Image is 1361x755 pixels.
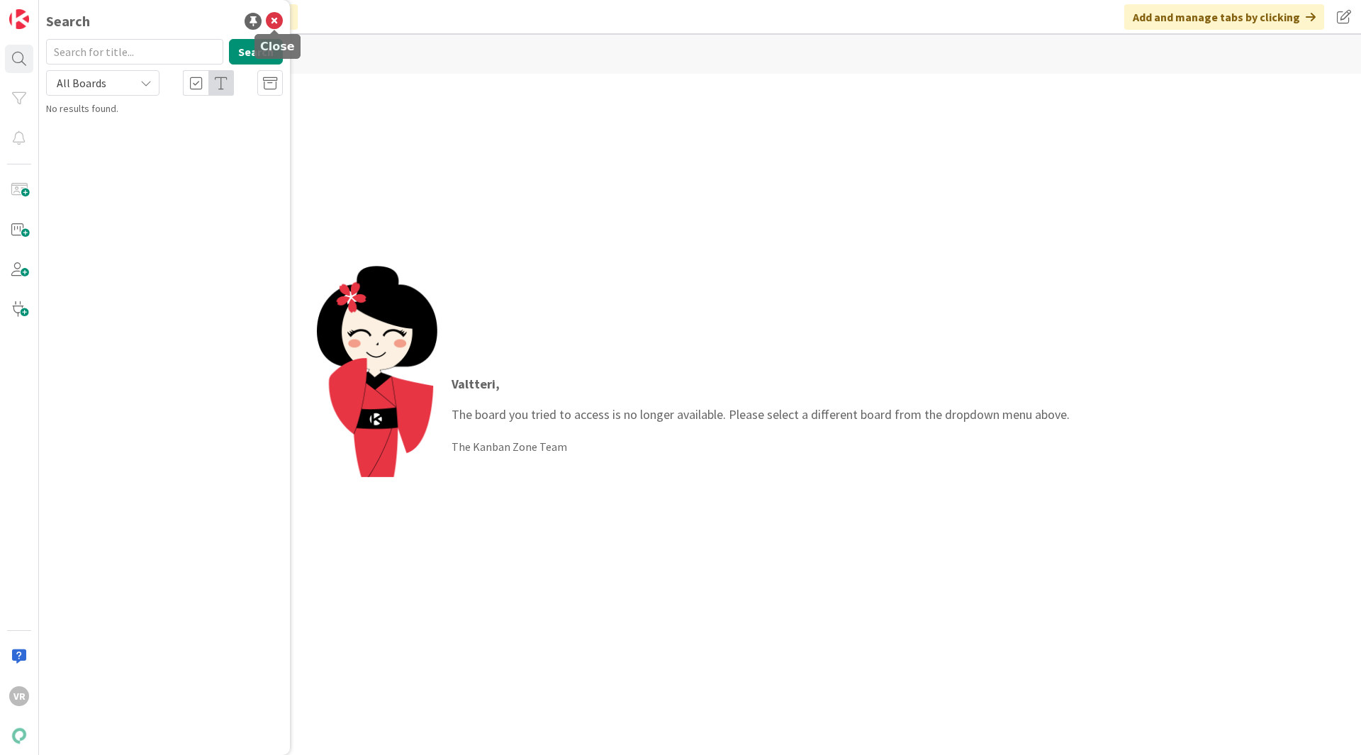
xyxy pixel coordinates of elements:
div: VR [9,686,29,706]
span: All Boards [57,76,106,90]
div: Add and manage tabs by clicking [1124,4,1324,30]
h5: Close [260,40,295,53]
img: Visit kanbanzone.com [9,9,29,29]
button: Search [229,39,283,65]
input: Search for title... [46,39,223,65]
div: Search [46,11,90,32]
img: avatar [9,726,29,746]
p: The board you tried to access is no longer available. Please select a different board from the dr... [452,374,1070,424]
strong: Valtteri , [452,376,500,392]
div: The Kanban Zone Team [452,438,1070,455]
div: No results found. [46,101,283,116]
